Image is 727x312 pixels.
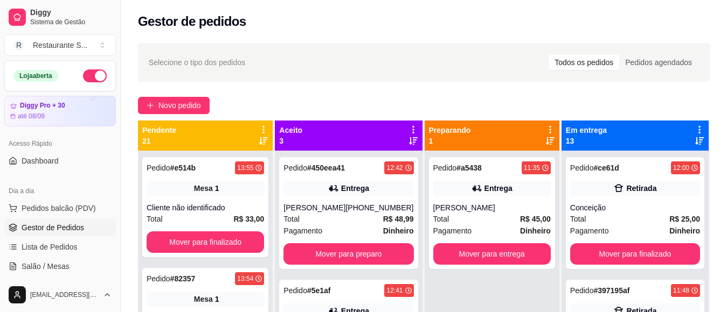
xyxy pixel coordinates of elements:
[194,294,213,304] span: Mesa
[147,231,264,253] button: Mover para finalizado
[30,290,99,299] span: [EMAIL_ADDRESS][DOMAIN_NAME]
[4,182,116,200] div: Dia a dia
[147,274,170,283] span: Pedido
[283,202,345,213] div: [PERSON_NAME]
[673,164,689,172] div: 12:00
[566,136,607,146] p: 13
[524,164,540,172] div: 11:35
[283,164,307,172] span: Pedido
[429,136,471,146] p: 1
[570,225,609,237] span: Pagamento
[147,164,170,172] span: Pedido
[279,125,302,136] p: Aceito
[4,135,116,152] div: Acesso Rápido
[4,152,116,169] a: Dashboard
[570,164,594,172] span: Pedido
[158,100,201,111] span: Novo pedido
[386,164,403,172] div: 12:42
[570,213,586,225] span: Total
[570,286,594,295] span: Pedido
[433,202,551,213] div: [PERSON_NAME]
[138,13,246,30] h2: Gestor de pedidos
[4,4,116,30] a: DiggySistema de Gestão
[30,18,112,26] span: Sistema de Gestão
[386,286,403,295] div: 12:41
[30,8,112,18] span: Diggy
[669,215,700,223] strong: R$ 25,00
[484,183,513,194] div: Entrega
[433,243,551,265] button: Mover para entrega
[18,112,45,120] article: até 08/09
[279,136,302,146] p: 3
[83,69,107,82] button: Alterar Status
[4,200,116,217] button: Pedidos balcão (PDV)
[307,286,331,295] strong: # 5e1af
[549,55,619,70] div: Todos os pedidos
[4,238,116,256] a: Lista de Pedidos
[456,164,482,172] strong: # a5438
[170,274,196,283] strong: # 82357
[520,215,551,223] strong: R$ 45,00
[215,183,219,194] div: 1
[4,277,116,294] a: Diggy Botnovo
[593,286,629,295] strong: # 397195af
[147,202,264,213] div: Cliente não identificado
[626,183,656,194] div: Retirada
[283,213,300,225] span: Total
[4,219,116,236] a: Gestor de Pedidos
[283,286,307,295] span: Pedido
[570,202,700,213] div: Conceição
[237,274,253,283] div: 13:54
[520,226,551,235] strong: Dinheiro
[215,294,219,304] div: 1
[307,164,345,172] strong: # 450eea41
[234,215,265,223] strong: R$ 33,00
[147,213,163,225] span: Total
[433,213,449,225] span: Total
[566,125,607,136] p: Em entrega
[22,203,96,214] span: Pedidos balcão (PDV)
[194,183,213,194] span: Mesa
[345,202,413,213] div: [PHONE_NUMBER]
[283,243,413,265] button: Mover para preparo
[237,164,253,172] div: 13:55
[4,34,116,56] button: Select a team
[142,136,176,146] p: 21
[33,40,87,51] div: Restaurante S ...
[4,282,116,308] button: [EMAIL_ADDRESS][DOMAIN_NAME]
[4,258,116,275] a: Salão / Mesas
[20,102,65,110] article: Diggy Pro + 30
[142,125,176,136] p: Pendente
[669,226,700,235] strong: Dinheiro
[22,261,70,272] span: Salão / Mesas
[383,226,414,235] strong: Dinheiro
[433,225,472,237] span: Pagamento
[619,55,698,70] div: Pedidos agendados
[673,286,689,295] div: 11:48
[170,164,196,172] strong: # e514b
[149,56,245,68] span: Selecione o tipo dos pedidos
[593,164,619,172] strong: # ce61d
[383,215,414,223] strong: R$ 48,99
[433,164,457,172] span: Pedido
[22,222,84,233] span: Gestor de Pedidos
[13,40,24,51] span: R
[13,70,58,82] div: Loja aberta
[429,125,471,136] p: Preparando
[341,183,369,194] div: Entrega
[138,97,210,114] button: Novo pedido
[570,243,700,265] button: Mover para finalizado
[22,155,59,166] span: Dashboard
[4,96,116,126] a: Diggy Pro + 30até 08/09
[283,225,322,237] span: Pagamento
[147,102,154,109] span: plus
[22,242,78,252] span: Lista de Pedidos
